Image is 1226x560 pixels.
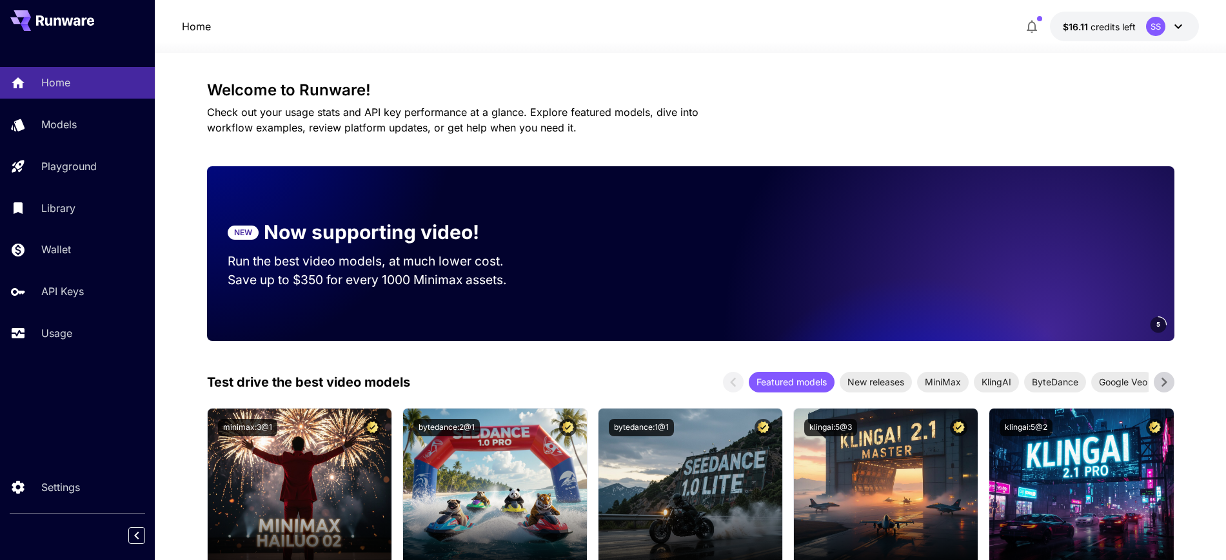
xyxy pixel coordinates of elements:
div: ByteDance [1024,372,1086,392]
p: NEW [234,227,252,238]
p: Settings [41,479,80,495]
h3: Welcome to Runware! [207,81,1174,99]
button: Certified Model – Vetted for best performance and includes a commercial license. [755,419,772,436]
button: Certified Model – Vetted for best performance and includes a commercial license. [559,419,577,436]
span: New releases [840,375,912,389]
p: API Keys [41,284,84,299]
button: Certified Model – Vetted for best performance and includes a commercial license. [950,419,967,436]
div: Google Veo [1091,372,1155,392]
button: bytedance:2@1 [413,419,480,436]
span: credits left [1091,21,1136,32]
p: Models [41,117,77,132]
span: 5 [1156,320,1160,329]
div: KlingAI [974,372,1019,392]
p: Home [41,75,70,90]
nav: breadcrumb [182,19,211,34]
div: New releases [840,372,912,392]
span: Featured models [749,375,835,389]
span: Google Veo [1091,375,1155,389]
span: MiniMax [917,375,969,389]
button: minimax:3@1 [218,419,277,436]
p: Run the best video models, at much lower cost. [228,252,528,271]
span: ByteDance [1024,375,1086,389]
button: $16.10834SS [1050,12,1199,41]
span: KlingAI [974,375,1019,389]
button: klingai:5@3 [804,419,857,436]
p: Wallet [41,242,71,257]
span: $16.11 [1063,21,1091,32]
button: Certified Model – Vetted for best performance and includes a commercial license. [1146,419,1163,436]
p: Test drive the best video models [207,372,410,392]
p: Library [41,200,75,216]
button: Collapse sidebar [128,527,145,544]
div: $16.10834 [1063,20,1136,34]
button: klingai:5@2 [1000,419,1053,436]
p: Usage [41,325,72,341]
button: bytedance:1@1 [609,419,674,436]
p: Save up to $350 for every 1000 Minimax assets. [228,271,528,289]
div: MiniMax [917,372,969,392]
div: Featured models [749,372,835,392]
button: Certified Model – Vetted for best performance and includes a commercial license. [364,419,381,436]
p: Now supporting video! [264,218,479,247]
span: Check out your usage stats and API key performance at a glance. Explore featured models, dive int... [207,106,698,134]
div: Collapse sidebar [138,524,155,547]
a: Home [182,19,211,34]
p: Playground [41,159,97,174]
div: SS [1146,17,1165,36]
